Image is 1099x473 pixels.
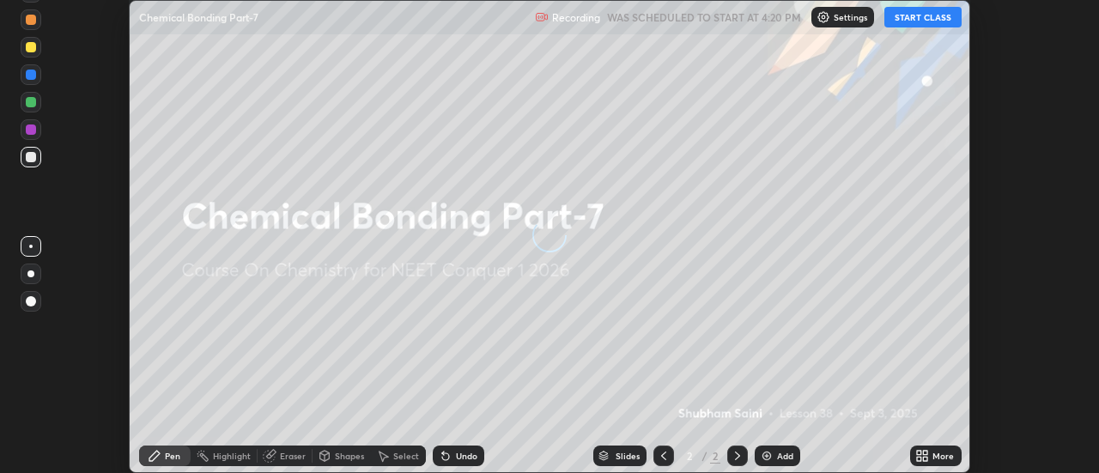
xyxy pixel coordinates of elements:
img: add-slide-button [760,449,774,463]
img: recording.375f2c34.svg [535,10,549,24]
div: Eraser [280,452,306,460]
p: Settings [834,13,867,21]
p: Chemical Bonding Part-7 [139,10,258,24]
div: Undo [456,452,477,460]
div: Slides [616,452,640,460]
p: Recording [552,11,600,24]
button: START CLASS [884,7,962,27]
div: Highlight [213,452,251,460]
div: Add [777,452,793,460]
div: More [932,452,954,460]
h5: WAS SCHEDULED TO START AT 4:20 PM [607,9,801,25]
div: Pen [165,452,180,460]
div: 2 [681,451,698,461]
div: Select [393,452,419,460]
div: Shapes [335,452,364,460]
img: class-settings-icons [817,10,830,24]
div: 2 [710,448,720,464]
div: / [701,451,707,461]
